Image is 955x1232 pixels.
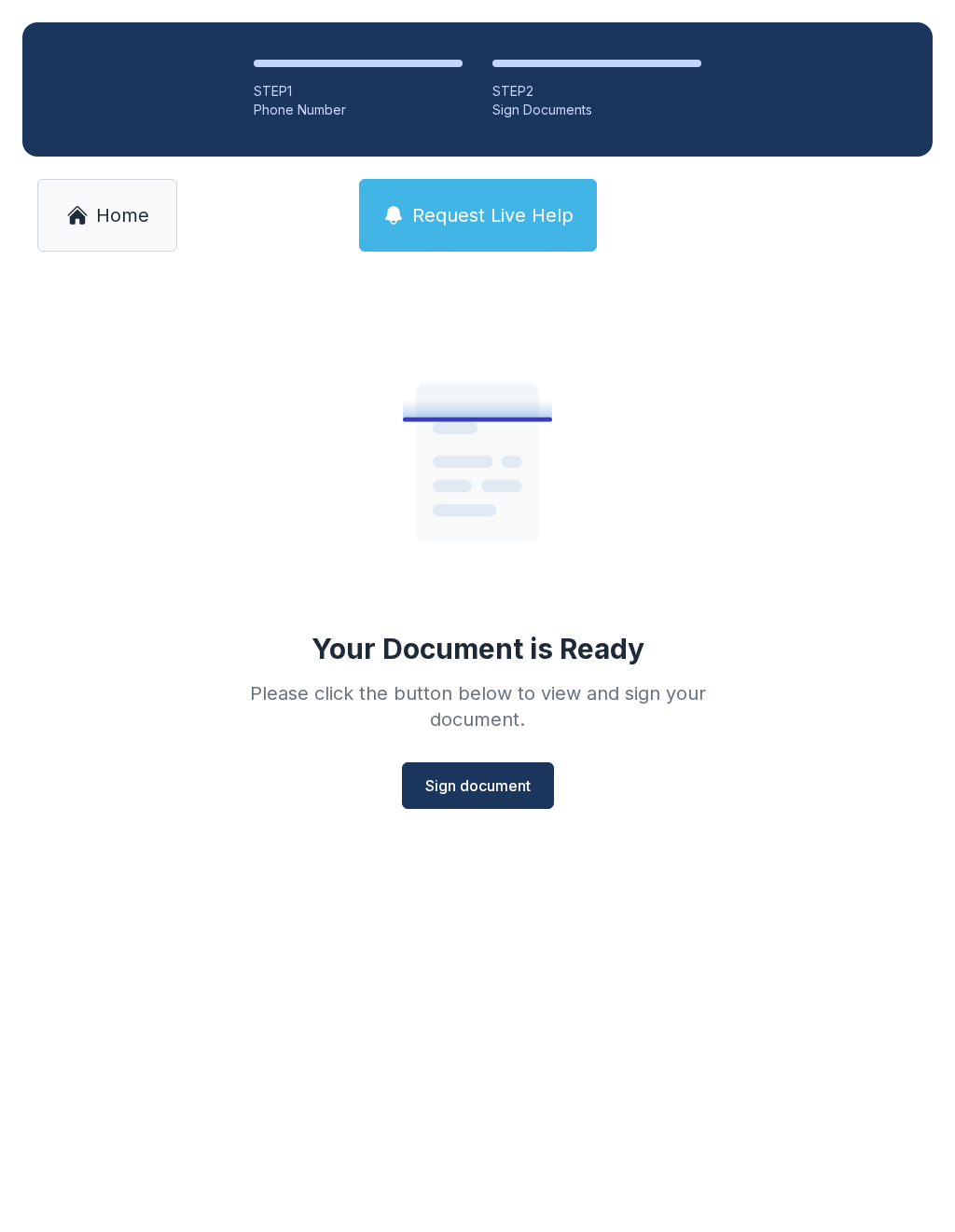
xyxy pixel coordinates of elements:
[254,101,463,119] div: Phone Number
[209,680,746,732] div: Please click the button below to view and sign your document.
[311,632,644,665] div: Your Document is Ready
[425,774,531,797] span: Sign document
[254,82,463,101] div: STEP 1
[492,82,701,101] div: STEP 2
[492,101,701,119] div: Sign Documents
[96,202,149,228] span: Home
[412,202,574,228] span: Request Live Help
